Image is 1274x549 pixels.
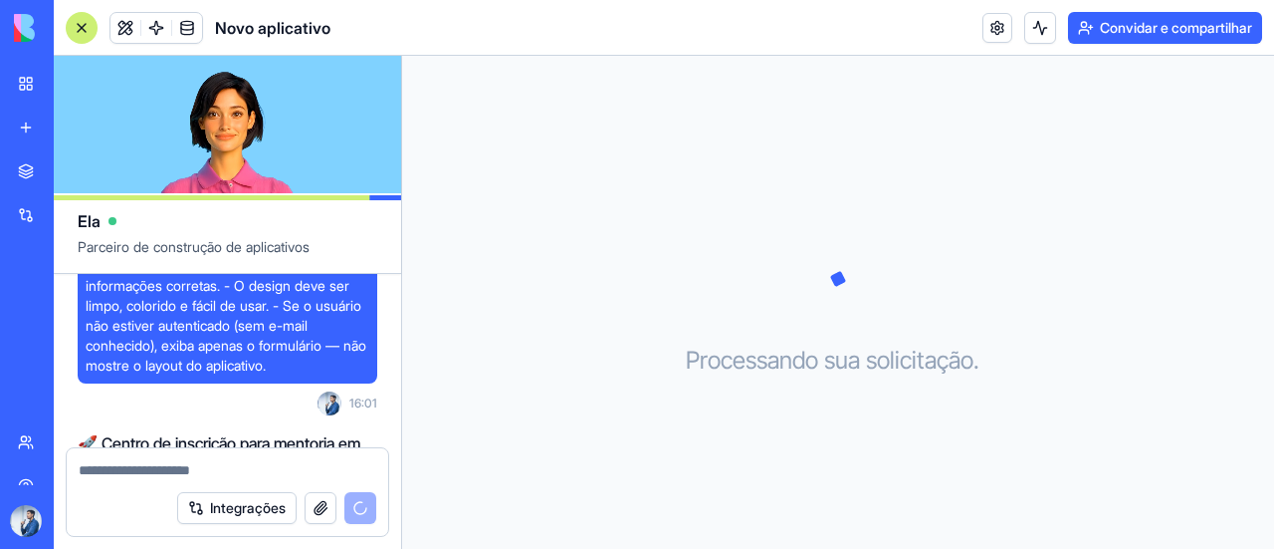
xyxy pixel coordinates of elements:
[78,238,310,255] font: Parceiro de construção de aplicativos
[1100,19,1252,36] font: Convidar e compartilhar
[177,492,297,524] button: Integrações
[78,433,360,477] font: 🚀 Centro de inscrição para mentoria em breve!
[686,346,973,375] font: Processando sua solicitação
[349,396,377,411] font: 16:01
[215,18,330,38] font: Novo aplicativo
[1068,12,1262,44] button: Convidar e compartilhar
[78,211,101,231] font: Ela
[14,14,137,42] img: logotipo
[318,392,341,415] img: ACg8ocIDNqZmHa3RkofuBWTqAPEkIdyo1RTHTPGY-6utRY1pmfOf4iolKw=s96-c
[86,118,369,374] font: Crie um formulário de inscrição com base nesta descrição: Que as pessoas se inscreveram na nossa ...
[210,499,286,516] font: Integrações
[10,505,42,537] img: ACg8ocIDNqZmHa3RkofuBWTqAPEkIdyo1RTHTPGY-6utRY1pmfOf4iolKw=s96-c
[973,346,979,375] font: .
